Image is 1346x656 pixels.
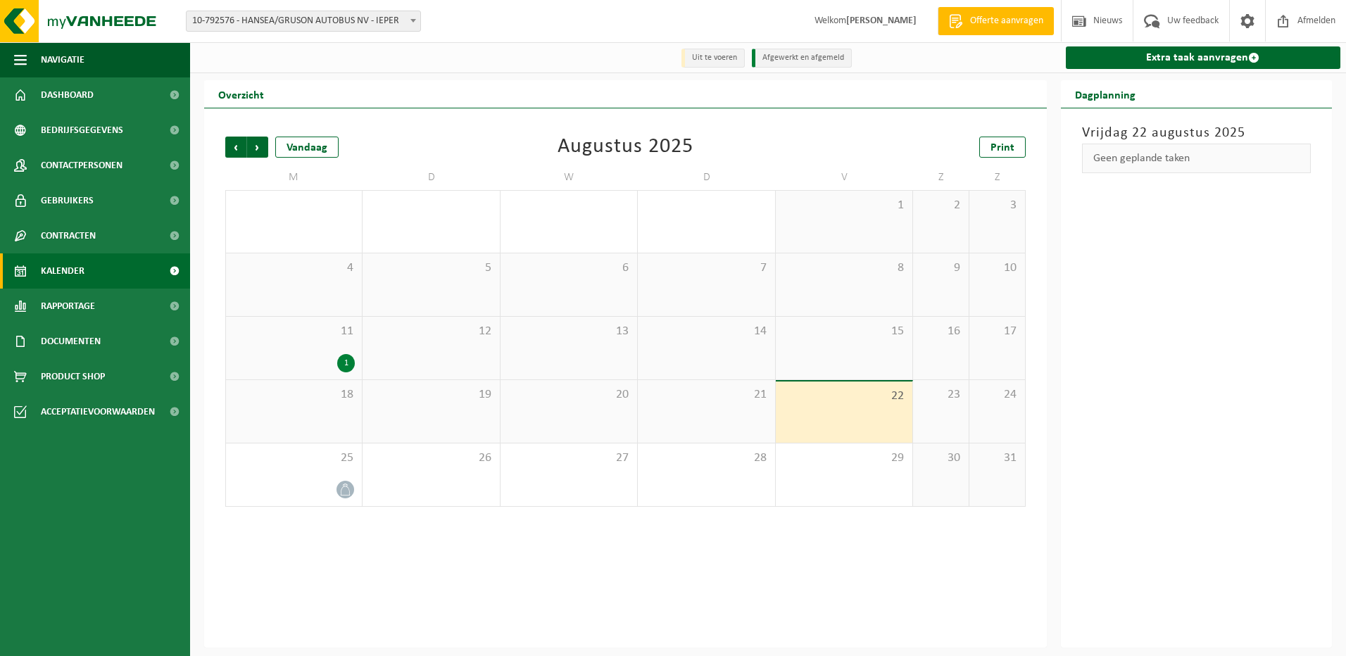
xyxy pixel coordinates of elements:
[920,198,962,213] span: 2
[938,7,1054,35] a: Offerte aanvragen
[783,389,905,404] span: 22
[783,324,905,339] span: 15
[41,42,84,77] span: Navigatie
[233,324,355,339] span: 11
[41,394,155,429] span: Acceptatievoorwaarden
[967,14,1047,28] span: Offerte aanvragen
[913,165,969,190] td: Z
[976,450,1018,466] span: 31
[41,148,122,183] span: Contactpersonen
[41,359,105,394] span: Product Shop
[920,324,962,339] span: 16
[969,165,1026,190] td: Z
[1082,122,1312,144] h3: Vrijdag 22 augustus 2025
[920,450,962,466] span: 30
[370,324,492,339] span: 12
[225,165,363,190] td: M
[783,260,905,276] span: 8
[990,142,1014,153] span: Print
[41,218,96,253] span: Contracten
[783,450,905,466] span: 29
[645,450,767,466] span: 28
[508,324,630,339] span: 13
[776,165,913,190] td: V
[645,324,767,339] span: 14
[233,387,355,403] span: 18
[508,260,630,276] span: 6
[41,183,94,218] span: Gebruikers
[204,80,278,108] h2: Overzicht
[920,387,962,403] span: 23
[638,165,775,190] td: D
[370,260,492,276] span: 5
[41,289,95,324] span: Rapportage
[920,260,962,276] span: 9
[41,324,101,359] span: Documenten
[225,137,246,158] span: Vorige
[1066,46,1341,69] a: Extra taak aanvragen
[846,15,917,26] strong: [PERSON_NAME]
[186,11,421,32] span: 10-792576 - HANSEA/GRUSON AUTOBUS NV - IEPER
[41,253,84,289] span: Kalender
[233,260,355,276] span: 4
[187,11,420,31] span: 10-792576 - HANSEA/GRUSON AUTOBUS NV - IEPER
[1082,144,1312,173] div: Geen geplande taken
[233,450,355,466] span: 25
[1061,80,1150,108] h2: Dagplanning
[337,354,355,372] div: 1
[41,77,94,113] span: Dashboard
[976,198,1018,213] span: 3
[979,137,1026,158] a: Print
[783,198,905,213] span: 1
[681,49,745,68] li: Uit te voeren
[363,165,500,190] td: D
[501,165,638,190] td: W
[976,260,1018,276] span: 10
[41,113,123,148] span: Bedrijfsgegevens
[645,387,767,403] span: 21
[370,450,492,466] span: 26
[752,49,852,68] li: Afgewerkt en afgemeld
[976,387,1018,403] span: 24
[275,137,339,158] div: Vandaag
[645,260,767,276] span: 7
[247,137,268,158] span: Volgende
[976,324,1018,339] span: 17
[370,387,492,403] span: 19
[508,450,630,466] span: 27
[558,137,693,158] div: Augustus 2025
[508,387,630,403] span: 20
